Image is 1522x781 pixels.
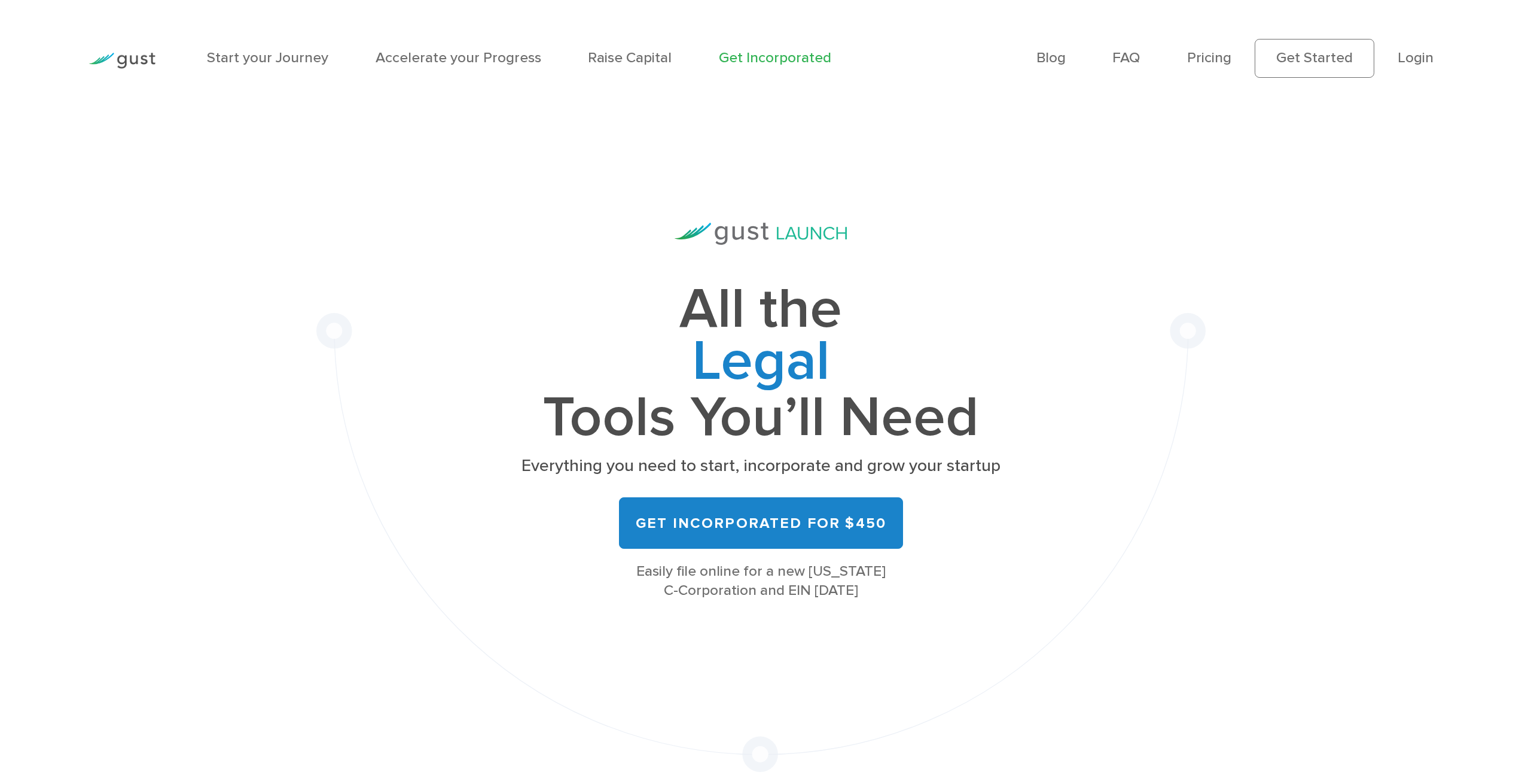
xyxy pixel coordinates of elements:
[376,49,541,66] a: Accelerate your Progress
[1255,39,1374,77] a: Get Started
[518,284,1004,443] h1: All the Tools You’ll Need
[1398,49,1433,66] a: Login
[675,223,847,245] img: Gust Launch Logo
[207,49,328,66] a: Start your Journey
[719,49,831,66] a: Get Incorporated
[89,53,155,69] img: Gust Logo
[588,49,672,66] a: Raise Capital
[619,497,903,549] a: Get Incorporated for $450
[518,336,1004,393] span: Legal
[518,562,1004,601] div: Easily file online for a new [US_STATE] C-Corporation and EIN [DATE]
[1036,49,1066,66] a: Blog
[1187,49,1231,66] a: Pricing
[1112,49,1140,66] a: FAQ
[518,455,1004,478] p: Everything you need to start, incorporate and grow your startup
